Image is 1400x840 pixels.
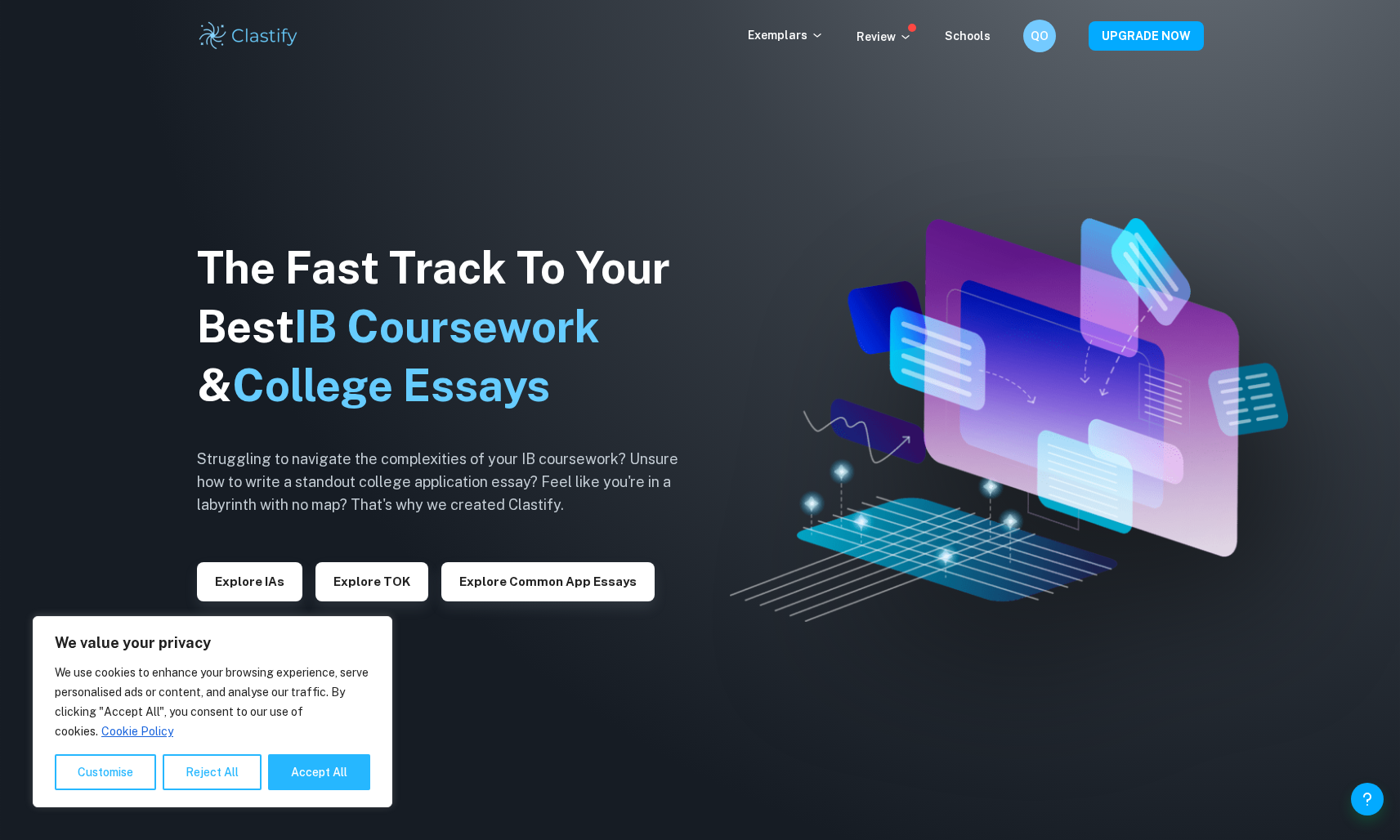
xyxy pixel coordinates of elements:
h6: QO [1030,27,1049,45]
p: We use cookies to enhance your browsing experience, serve personalised ads or content, and analys... [55,663,370,741]
button: Explore IAs [197,562,302,601]
button: QO [1023,20,1056,52]
button: Reject All [163,754,262,790]
h1: The Fast Track To Your Best & [197,239,704,415]
button: UPGRADE NOW [1089,21,1204,51]
img: Clastify hero [730,218,1288,621]
h6: Struggling to navigate the complexities of your IB coursework? Unsure how to write a standout col... [197,448,704,516]
a: Explore TOK [315,573,428,588]
span: College Essays [232,360,550,411]
button: Explore Common App essays [441,562,655,601]
button: Explore TOK [315,562,428,601]
p: Exemplars [748,26,824,44]
p: Review [857,28,912,46]
a: Cookie Policy [101,724,174,739]
button: Accept All [268,754,370,790]
span: IB Coursework [294,301,600,352]
a: Explore Common App essays [441,573,655,588]
a: Explore IAs [197,573,302,588]
img: Clastify logo [197,20,301,52]
button: Customise [55,754,156,790]
p: We value your privacy [55,633,370,653]
button: Help and Feedback [1351,783,1384,815]
div: We value your privacy [33,616,392,807]
a: Schools [945,29,991,42]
